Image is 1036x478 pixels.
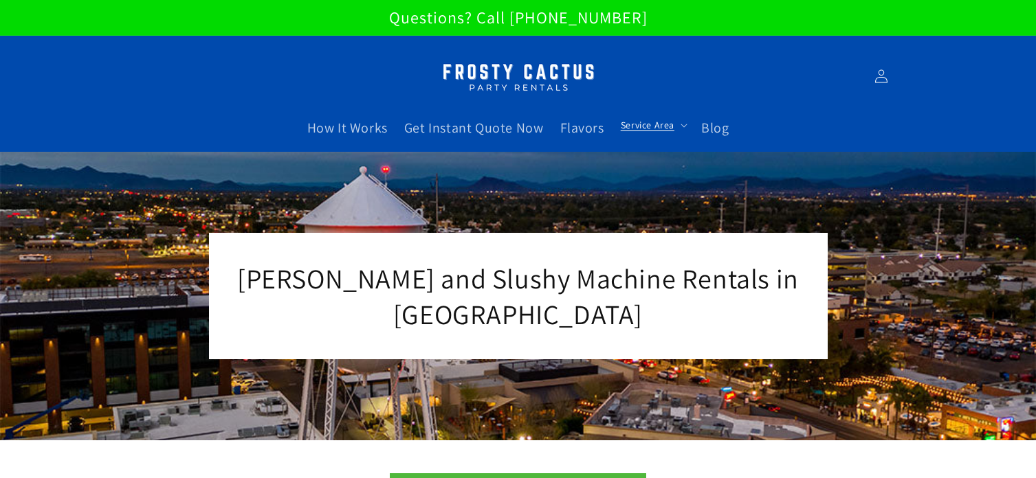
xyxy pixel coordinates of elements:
[299,111,396,145] a: How It Works
[621,119,674,131] span: Service Area
[552,111,613,145] a: Flavors
[432,55,604,98] img: Margarita Machine Rental in Scottsdale, Phoenix, Tempe, Chandler, Gilbert, Mesa and Maricopa
[560,119,604,137] span: Flavors
[693,111,737,145] a: Blog
[701,119,729,137] span: Blog
[307,119,388,137] span: How It Works
[404,119,544,137] span: Get Instant Quote Now
[237,260,799,332] span: [PERSON_NAME] and Slushy Machine Rentals in [GEOGRAPHIC_DATA]
[613,111,693,139] summary: Service Area
[396,111,552,145] a: Get Instant Quote Now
